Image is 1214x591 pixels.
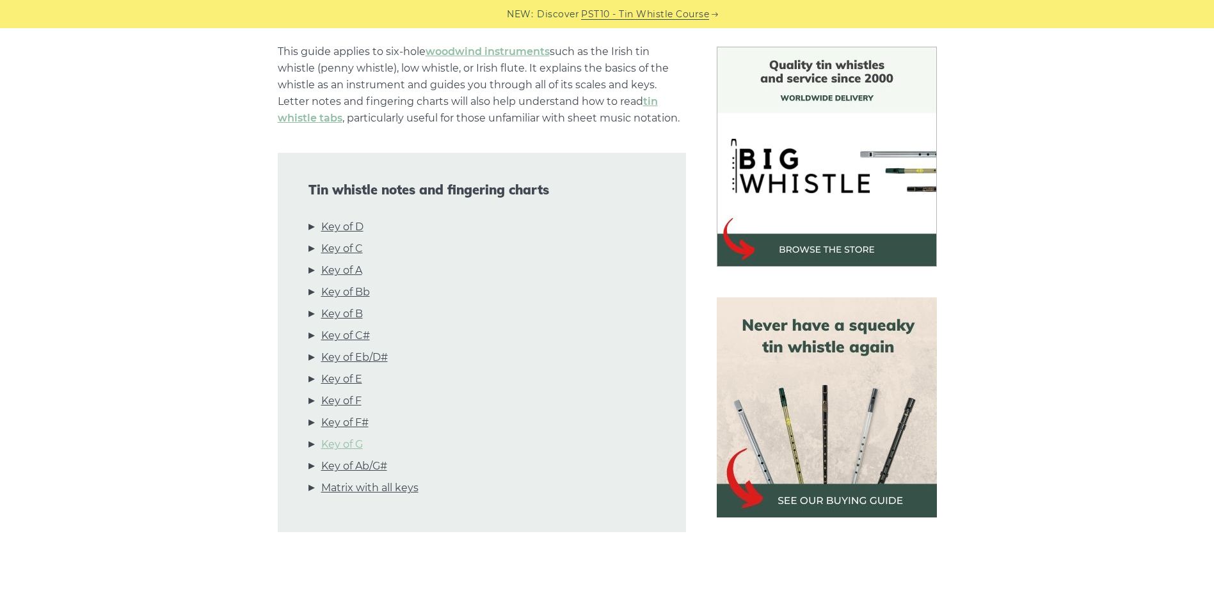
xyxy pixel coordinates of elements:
a: Key of D [321,219,363,235]
a: Key of C# [321,327,370,344]
a: Key of F [321,393,362,409]
a: Key of C [321,240,363,257]
img: BigWhistle Tin Whistle Store [717,47,937,267]
a: Key of Eb/D# [321,349,388,366]
a: PST10 - Tin Whistle Course [581,7,709,22]
a: Key of E [321,371,362,388]
span: Discover [537,7,579,22]
a: Matrix with all keys [321,480,419,496]
span: NEW: [507,7,533,22]
a: Key of B [321,306,363,322]
p: This guide applies to six-hole such as the Irish tin whistle (penny whistle), low whistle, or Iri... [278,43,686,127]
span: Tin whistle notes and fingering charts [308,182,655,198]
a: Key of G [321,436,363,453]
img: tin whistle buying guide [717,297,937,517]
a: Key of A [321,262,362,279]
a: Key of Ab/G# [321,458,387,475]
a: woodwind instruments [426,45,550,58]
a: Key of Bb [321,284,370,301]
a: Key of F# [321,414,369,431]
